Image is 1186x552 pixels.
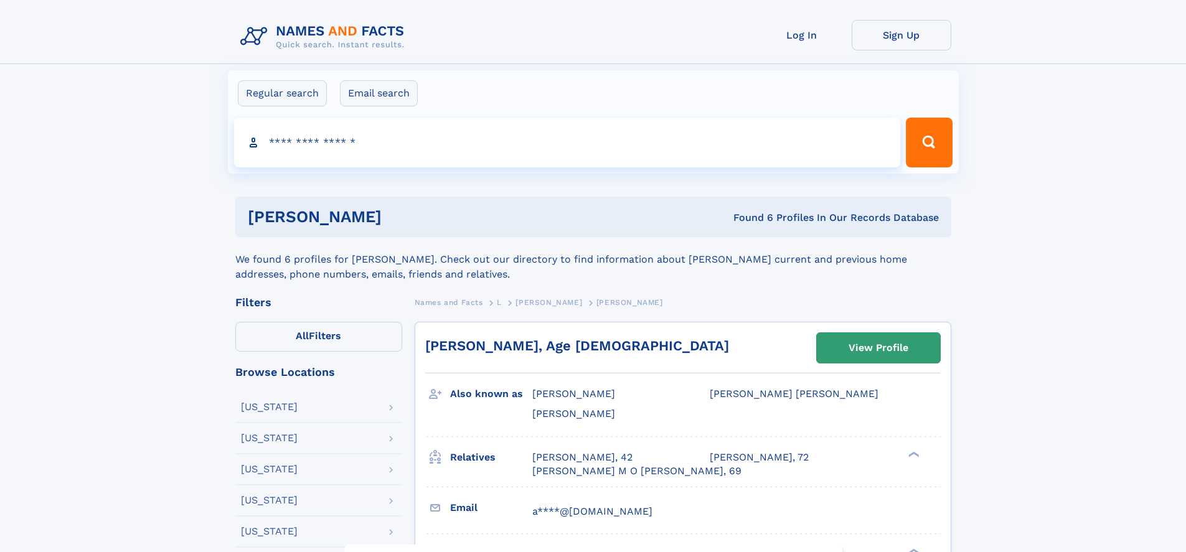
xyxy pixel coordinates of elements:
h3: Also known as [450,383,532,405]
span: All [296,330,309,342]
span: [PERSON_NAME] [532,388,615,400]
a: View Profile [817,333,940,363]
div: We found 6 profiles for [PERSON_NAME]. Check out our directory to find information about [PERSON_... [235,237,951,282]
div: Browse Locations [235,367,402,378]
div: [US_STATE] [241,495,298,505]
div: ❯ [905,450,920,458]
span: [PERSON_NAME] [515,298,582,307]
div: [US_STATE] [241,402,298,412]
div: [US_STATE] [241,464,298,474]
a: [PERSON_NAME] M O [PERSON_NAME], 69 [532,464,741,478]
span: [PERSON_NAME] [532,408,615,419]
div: Found 6 Profiles In Our Records Database [557,211,939,225]
span: [PERSON_NAME] [PERSON_NAME] [710,388,878,400]
a: L [497,294,502,310]
div: [US_STATE] [241,433,298,443]
h1: [PERSON_NAME] [248,209,558,225]
span: [PERSON_NAME] [596,298,663,307]
a: Names and Facts [415,294,483,310]
a: [PERSON_NAME], 42 [532,451,633,464]
a: [PERSON_NAME] [515,294,582,310]
a: Log In [752,20,852,50]
button: Search Button [906,118,952,167]
h3: Email [450,497,532,518]
div: [US_STATE] [241,526,298,536]
a: [PERSON_NAME], 72 [710,451,809,464]
img: Logo Names and Facts [235,20,415,54]
label: Email search [340,80,418,106]
a: Sign Up [852,20,951,50]
a: [PERSON_NAME], Age [DEMOGRAPHIC_DATA] [425,338,729,353]
label: Regular search [238,80,327,106]
h3: Relatives [450,447,532,468]
span: L [497,298,502,307]
label: Filters [235,322,402,352]
div: View Profile [849,334,908,362]
input: search input [234,118,901,167]
div: Filters [235,297,402,308]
